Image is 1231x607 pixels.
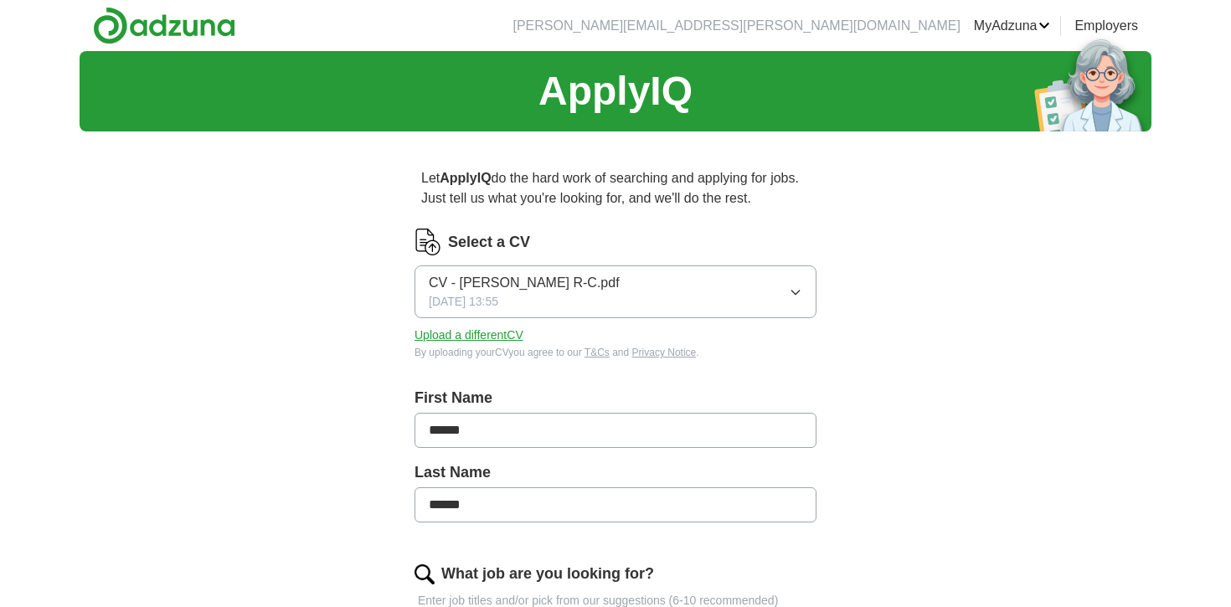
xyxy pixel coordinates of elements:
label: Last Name [415,461,816,484]
img: Adzuna logo [93,7,235,44]
img: CV Icon [415,229,441,255]
button: Upload a differentCV [415,327,523,344]
span: CV - [PERSON_NAME] R-C.pdf [429,273,620,293]
label: First Name [415,387,816,409]
a: MyAdzuna [974,16,1051,36]
a: T&Cs [585,347,610,358]
a: Privacy Notice [632,347,697,358]
label: What job are you looking for? [441,563,654,585]
li: [PERSON_NAME][EMAIL_ADDRESS][PERSON_NAME][DOMAIN_NAME] [512,16,960,36]
div: By uploading your CV you agree to our and . [415,345,816,360]
a: Employers [1074,16,1138,36]
strong: ApplyIQ [440,171,491,185]
button: CV - [PERSON_NAME] R-C.pdf[DATE] 13:55 [415,265,816,318]
h1: ApplyIQ [538,61,693,121]
p: Let do the hard work of searching and applying for jobs. Just tell us what you're looking for, an... [415,162,816,215]
label: Select a CV [448,231,530,254]
img: search.png [415,564,435,584]
span: [DATE] 13:55 [429,293,498,311]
